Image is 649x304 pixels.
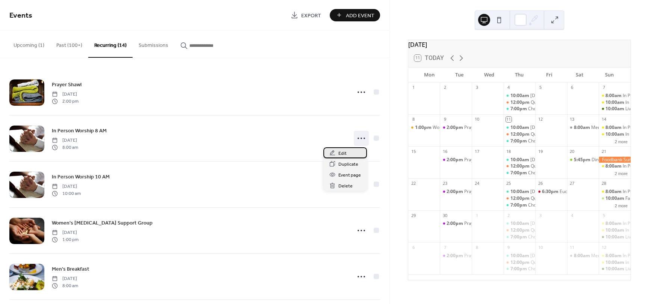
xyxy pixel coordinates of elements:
[537,213,543,218] div: 3
[510,170,528,176] span: 7:00pm
[569,85,575,90] div: 6
[591,253,625,259] div: Men's Breakfast
[504,253,536,259] div: Bible Study
[574,124,591,131] span: 8:00am
[52,229,78,236] span: [DATE]
[567,253,599,259] div: Men's Breakfast
[411,148,416,154] div: 15
[52,183,81,190] span: [DATE]
[52,190,81,197] span: 10:00 am
[605,227,625,234] span: 10:00am
[569,181,575,186] div: 27
[52,219,152,227] a: Women's [MEDICAL_DATA] Support Group
[301,12,321,19] span: Export
[504,106,536,112] div: Choir Practice
[285,9,327,21] a: Export
[537,117,543,122] div: 12
[506,181,512,186] div: 25
[530,157,593,163] div: [DEMOGRAPHIC_DATA] Study
[504,93,536,99] div: Bible Study
[537,85,543,90] div: 5
[338,150,347,157] span: Edit
[52,144,78,151] span: 8:00 am
[504,195,536,202] div: Quiet Time
[464,220,492,227] div: Prayer Shawl
[510,163,531,169] span: 12:00pm
[530,253,593,259] div: [DEMOGRAPHIC_DATA] Study
[504,67,534,82] div: Thu
[542,189,560,195] span: 6:30pm
[530,189,593,195] div: [DEMOGRAPHIC_DATA] Study
[52,236,78,243] span: 1:00 pm
[411,85,416,90] div: 1
[464,253,492,259] div: Prayer Shawl
[9,8,32,23] span: Events
[444,67,474,82] div: Tue
[504,138,536,144] div: Choir Practice
[52,172,110,181] a: In Person Worship 10 AM
[504,124,536,131] div: Bible Study
[474,117,480,122] div: 10
[574,157,592,163] span: 5:45pm
[408,124,440,131] div: Women's Cancer Support Group
[510,138,528,144] span: 7:00pm
[510,234,528,240] span: 7:00pm
[601,244,607,250] div: 12
[433,124,522,131] div: Women's [MEDICAL_DATA] Support Group
[504,163,536,169] div: Quiet Time
[599,93,631,99] div: In Person Worship 8 AM
[612,138,631,144] button: 2 more
[504,170,536,176] div: Choir Practice
[504,157,536,163] div: Bible Study
[605,93,623,99] span: 8:00am
[464,189,492,195] div: Prayer Shawl
[605,131,625,138] span: 10:00am
[442,181,448,186] div: 23
[599,106,631,112] div: Livestream 10am Service
[605,189,623,195] span: 8:00am
[411,117,416,122] div: 8
[52,81,82,89] span: Prayer Shawl
[510,202,528,208] span: 7:00pm
[442,148,448,154] div: 16
[506,244,512,250] div: 9
[504,202,536,208] div: Choir Practice
[133,30,174,57] button: Submissions
[510,189,530,195] span: 10:00am
[440,220,472,227] div: Prayer Shawl
[599,227,631,234] div: In Person Worship 10 AM
[504,131,536,138] div: Quiet Time
[601,85,607,90] div: 7
[569,117,575,122] div: 13
[574,253,591,259] span: 8:00am
[504,234,536,240] div: Choir Practice
[8,30,50,57] button: Upcoming (1)
[504,99,536,106] div: Quiet Time
[537,181,543,186] div: 26
[599,157,631,163] div: Foodbank Sunday
[531,131,554,138] div: Quiet Time
[530,220,593,227] div: [DEMOGRAPHIC_DATA] Study
[510,124,530,131] span: 10:00am
[531,227,554,234] div: Quiet Time
[537,148,543,154] div: 19
[52,265,89,273] span: Men's Breakfast
[605,195,625,202] span: 10:00am
[440,124,472,131] div: Prayer Shawl
[52,127,107,135] span: In Person Worship 8 AM
[88,30,133,58] button: Recurring (14)
[506,117,512,122] div: 11
[504,266,536,272] div: Choir Practice
[601,181,607,186] div: 28
[510,195,531,202] span: 12:00pm
[599,253,631,259] div: In Person Worship 8 AM
[330,9,380,21] a: Add Event
[408,40,631,49] div: [DATE]
[605,124,623,131] span: 8:00am
[510,253,530,259] span: 10:00am
[506,213,512,218] div: 2
[599,195,631,202] div: Family Service
[599,234,631,240] div: Livestream 10am Service
[504,220,536,227] div: Bible Study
